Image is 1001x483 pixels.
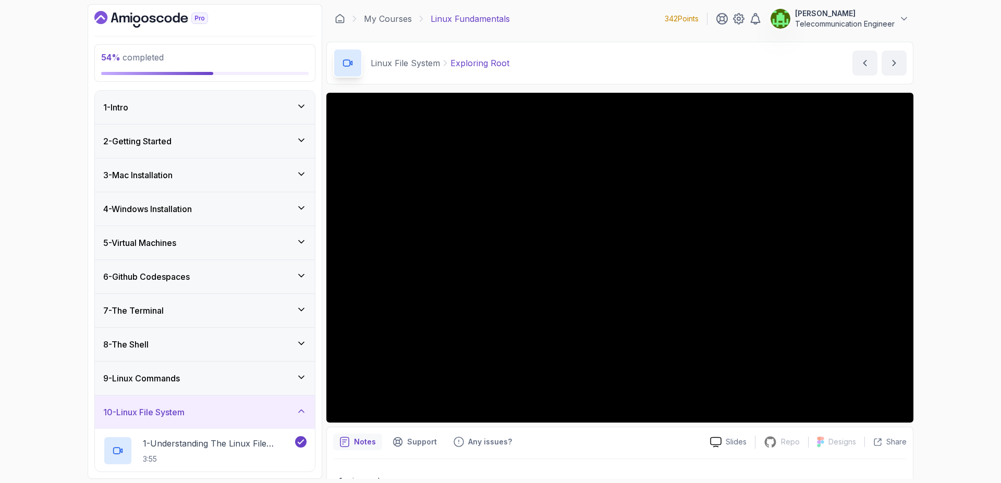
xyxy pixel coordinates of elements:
[103,436,307,465] button: 1-Understanding The Linux File System3:55
[95,226,315,259] button: 5-Virtual Machines
[101,52,164,63] span: completed
[94,11,232,28] a: Dashboard
[95,260,315,293] button: 6-Github Codespaces
[95,328,315,361] button: 8-The Shell
[726,437,747,447] p: Slides
[771,9,790,29] img: user profile image
[333,434,382,450] button: notes button
[386,434,443,450] button: Support button
[103,372,180,385] h3: 9 - Linux Commands
[143,454,293,464] p: 3:55
[103,338,149,351] h3: 8 - The Shell
[702,437,755,448] a: Slides
[781,437,800,447] p: Repo
[882,51,907,76] button: next content
[354,437,376,447] p: Notes
[665,14,699,24] p: 342 Points
[447,434,518,450] button: Feedback button
[103,237,176,249] h3: 5 - Virtual Machines
[852,51,877,76] button: previous content
[795,19,895,29] p: Telecommunication Engineer
[468,437,512,447] p: Any issues?
[103,135,172,147] h3: 2 - Getting Started
[101,52,120,63] span: 54 %
[886,437,907,447] p: Share
[828,437,856,447] p: Designs
[103,406,185,418] h3: 10 - Linux File System
[864,437,907,447] button: Share
[103,101,128,114] h3: 1 - Intro
[103,169,173,181] h3: 3 - Mac Installation
[326,93,913,423] iframe: 2 - Exploring root
[95,125,315,158] button: 2-Getting Started
[407,437,437,447] p: Support
[371,57,440,69] p: Linux File System
[95,158,315,192] button: 3-Mac Installation
[795,8,895,19] p: [PERSON_NAME]
[95,91,315,124] button: 1-Intro
[770,8,909,29] button: user profile image[PERSON_NAME]Telecommunication Engineer
[95,294,315,327] button: 7-The Terminal
[431,13,510,25] p: Linux Fundamentals
[450,57,509,69] p: Exploring Root
[95,362,315,395] button: 9-Linux Commands
[335,14,345,24] a: Dashboard
[103,203,192,215] h3: 4 - Windows Installation
[103,304,164,317] h3: 7 - The Terminal
[103,270,190,283] h3: 6 - Github Codespaces
[364,13,412,25] a: My Courses
[143,437,293,450] p: 1 - Understanding The Linux File System
[95,395,315,429] button: 10-Linux File System
[95,192,315,226] button: 4-Windows Installation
